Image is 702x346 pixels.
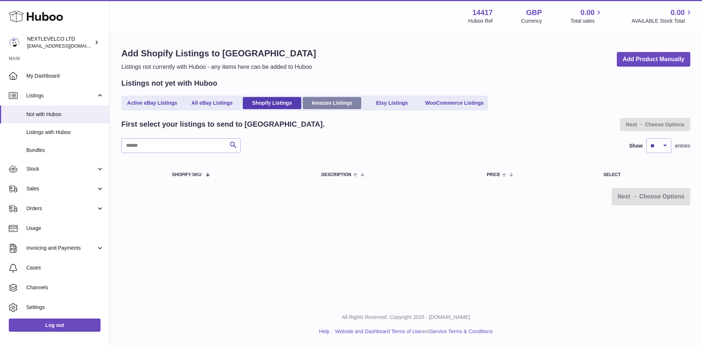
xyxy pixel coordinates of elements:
[26,72,104,79] span: My Dashboard
[27,36,93,49] div: NEXTLEVELCO LTD
[26,304,104,311] span: Settings
[581,8,595,18] span: 0.00
[121,48,316,59] h1: Add Shopify Listings to [GEOGRAPHIC_DATA]
[603,172,683,177] div: Select
[570,18,603,25] span: Total sales
[303,97,361,109] a: Amazon Listings
[121,78,217,88] h2: Listings not yet with Huboo
[363,97,421,109] a: Etsy Listings
[26,185,96,192] span: Sales
[26,245,96,252] span: Invoicing and Payments
[675,142,690,149] span: entries
[423,97,486,109] a: WooCommerce Listings
[172,172,201,177] span: Shopify SKU
[26,129,104,136] span: Listings with Huboo
[123,97,181,109] a: Active eBay Listings
[26,147,104,154] span: Bundles
[26,284,104,291] span: Channels
[468,18,493,25] div: Huboo Ref
[121,63,316,71] p: Listings not currently with Huboo - any items here can be added to Huboo
[26,92,96,99] span: Listings
[116,314,696,321] p: All Rights Reserved. Copyright 2025 - [DOMAIN_NAME]
[631,8,693,25] a: 0.00 AVAILABLE Stock Total
[671,8,685,18] span: 0.00
[319,328,330,334] a: Help
[26,165,96,172] span: Stock
[631,18,693,25] span: AVAILABLE Stock Total
[121,119,325,129] h2: First select your listings to send to [GEOGRAPHIC_DATA].
[26,264,104,271] span: Cases
[629,142,643,149] label: Show
[183,97,241,109] a: All eBay Listings
[243,97,301,109] a: Shopify Listings
[487,172,500,177] span: Price
[27,43,107,49] span: [EMAIL_ADDRESS][DOMAIN_NAME]
[332,328,492,335] li: and
[430,328,493,334] a: Service Terms & Conditions
[26,225,104,232] span: Usage
[526,8,542,18] strong: GBP
[9,37,20,48] img: internalAdmin-14417@internal.huboo.com
[570,8,603,25] a: 0.00 Total sales
[26,111,104,118] span: Not with Huboo
[321,172,351,177] span: Description
[9,319,101,332] a: Log out
[335,328,421,334] a: Website and Dashboard Terms of Use
[26,205,96,212] span: Orders
[617,52,690,67] a: Add Product Manually
[472,8,493,18] strong: 14417
[521,18,542,25] div: Currency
